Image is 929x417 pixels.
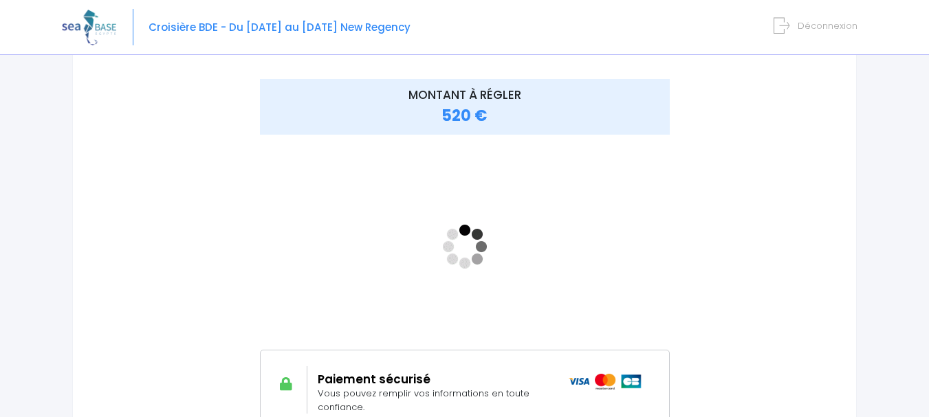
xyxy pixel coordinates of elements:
h2: Paiement sécurisé [318,372,548,386]
span: 520 € [441,105,488,126]
span: MONTANT À RÉGLER [408,87,521,103]
iframe: <!-- //required --> [260,144,670,350]
img: icons_paiement_securise@2x.png [569,374,642,390]
span: Vous pouvez remplir vos informations en toute confiance. [318,387,529,414]
span: Déconnexion [798,19,857,32]
span: Croisière BDE - Du [DATE] au [DATE] New Regency [149,20,411,34]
